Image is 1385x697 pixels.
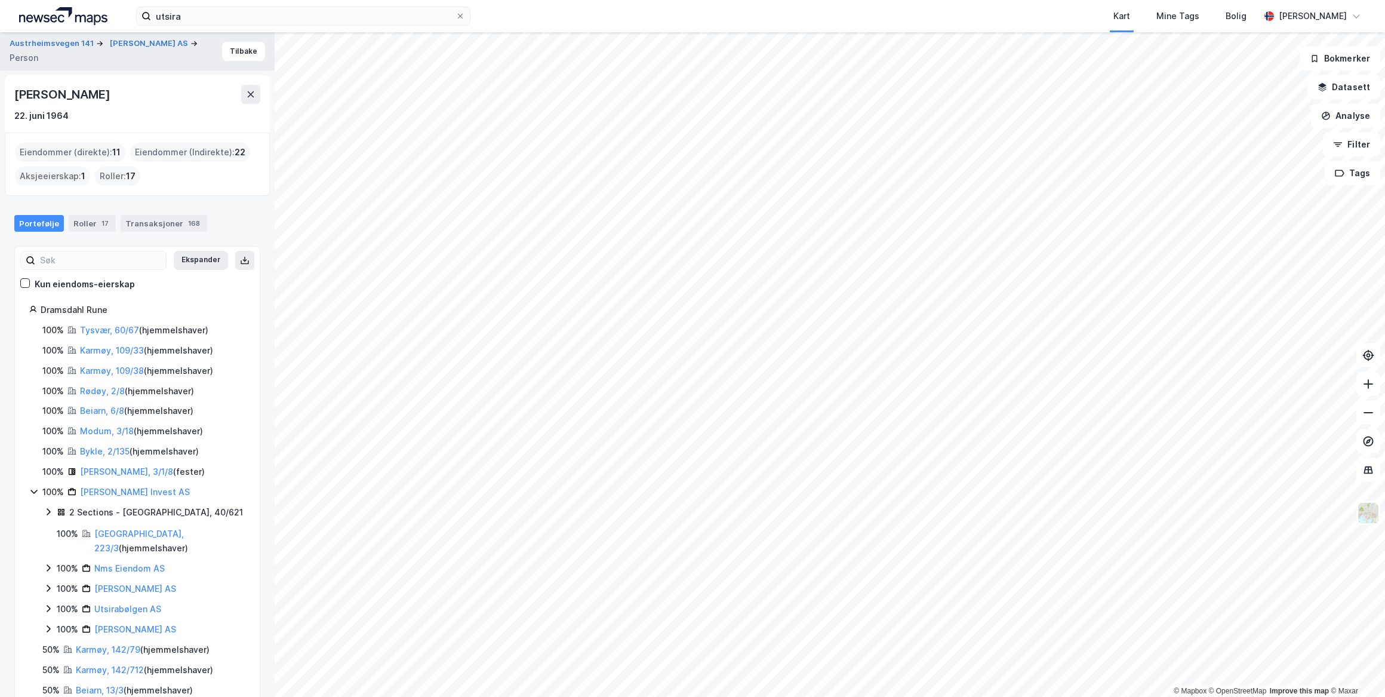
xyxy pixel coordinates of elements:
[80,343,213,358] div: ( hjemmelshaver )
[80,384,194,398] div: ( hjemmelshaver )
[1311,104,1380,128] button: Analyse
[1325,640,1385,697] iframe: Chat Widget
[10,38,96,50] button: Austrheimsvegen 141
[35,277,135,291] div: Kun eiendoms-eierskap
[80,404,193,418] div: ( hjemmelshaver )
[112,145,121,159] span: 11
[57,561,78,576] div: 100%
[42,444,64,459] div: 100%
[14,109,69,123] div: 22. juni 1964
[130,143,250,162] div: Eiendommer (Indirekte) :
[80,465,205,479] div: ( fester )
[1270,687,1329,695] a: Improve this map
[1300,47,1380,70] button: Bokmerker
[1357,502,1380,524] img: Z
[57,622,78,637] div: 100%
[1325,640,1385,697] div: Kontrollprogram for chat
[1226,9,1246,23] div: Bolig
[42,643,60,657] div: 50%
[235,145,245,159] span: 22
[76,665,144,675] a: Karmøy, 142/712
[69,215,116,232] div: Roller
[76,663,213,677] div: ( hjemmelshaver )
[14,85,112,104] div: [PERSON_NAME]
[57,582,78,596] div: 100%
[94,527,245,555] div: ( hjemmelshaver )
[10,51,38,65] div: Person
[1113,9,1130,23] div: Kart
[76,685,124,695] a: Beiarn, 13/3
[57,527,78,541] div: 100%
[42,465,64,479] div: 100%
[94,563,165,573] a: Nms Eiendom AS
[80,444,199,459] div: ( hjemmelshaver )
[15,143,125,162] div: Eiendommer (direkte) :
[80,466,173,477] a: [PERSON_NAME], 3/1/8
[42,323,64,337] div: 100%
[94,584,176,594] a: [PERSON_NAME] AS
[42,364,64,378] div: 100%
[1323,133,1380,156] button: Filter
[41,303,245,317] div: Dramsdahl Rune
[42,384,64,398] div: 100%
[94,604,161,614] a: Utsirabølgen AS
[121,215,207,232] div: Transaksjoner
[222,42,265,61] button: Tilbake
[80,323,208,337] div: ( hjemmelshaver )
[126,169,136,183] span: 17
[1174,687,1207,695] a: Mapbox
[42,343,64,358] div: 100%
[80,366,144,376] a: Karmøy, 109/38
[94,624,176,634] a: [PERSON_NAME] AS
[94,529,184,553] a: [GEOGRAPHIC_DATA], 223/3
[80,426,134,436] a: Modum, 3/18
[42,404,64,418] div: 100%
[80,446,130,456] a: Bykle, 2/135
[42,485,64,499] div: 100%
[80,406,124,416] a: Beiarn, 6/8
[19,7,107,25] img: logo.a4113a55bc3d86da70a041830d287a7e.svg
[80,386,125,396] a: Rødøy, 2/8
[80,364,213,378] div: ( hjemmelshaver )
[95,167,140,186] div: Roller :
[110,38,190,50] button: [PERSON_NAME] AS
[69,505,243,520] div: 2 Sections - [GEOGRAPHIC_DATA], 40/621
[76,643,210,657] div: ( hjemmelshaver )
[151,7,455,25] input: Søk på adresse, matrikkel, gårdeiere, leietakere eller personer
[76,644,140,655] a: Karmøy, 142/79
[1325,161,1380,185] button: Tags
[57,602,78,616] div: 100%
[1156,9,1199,23] div: Mine Tags
[14,215,64,232] div: Portefølje
[15,167,90,186] div: Aksjeeierskap :
[35,251,166,269] input: Søk
[42,663,60,677] div: 50%
[80,345,144,355] a: Karmøy, 109/33
[42,424,64,438] div: 100%
[81,169,85,183] span: 1
[80,325,139,335] a: Tysvær, 60/67
[174,251,228,270] button: Ekspander
[80,487,190,497] a: [PERSON_NAME] Invest AS
[1279,9,1347,23] div: [PERSON_NAME]
[80,424,203,438] div: ( hjemmelshaver )
[1209,687,1267,695] a: OpenStreetMap
[1307,75,1380,99] button: Datasett
[186,217,202,229] div: 168
[99,217,111,229] div: 17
